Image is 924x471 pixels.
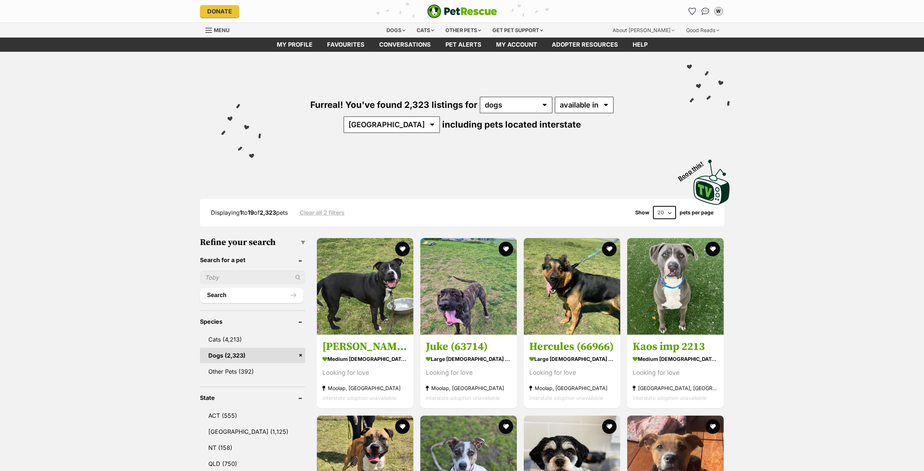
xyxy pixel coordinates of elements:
[715,8,722,15] div: W
[524,335,620,409] a: Hercules (66966) large [DEMOGRAPHIC_DATA] Dog Looking for love Moolap, [GEOGRAPHIC_DATA] Intersta...
[200,270,305,284] input: Toby
[677,156,710,182] span: Boop this!
[489,38,544,52] a: My account
[633,354,718,365] strong: medium [DEMOGRAPHIC_DATA] Dog
[260,209,276,216] strong: 2,323
[310,100,477,110] span: Furreal! You've found 2,323 listings for
[427,4,497,18] img: logo-e224e6f780fb5917bec1dbf3a21bbac754714ae5b6737aabdf751b685950b380.svg
[487,23,548,38] div: Get pet support
[426,340,511,354] h3: Juke (63714)
[200,318,305,325] header: Species
[317,335,413,409] a: [PERSON_NAME] (66952) medium [DEMOGRAPHIC_DATA] Dog Looking for love Moolap, [GEOGRAPHIC_DATA] In...
[420,335,517,409] a: Juke (63714) large [DEMOGRAPHIC_DATA] Dog Looking for love Moolap, [GEOGRAPHIC_DATA] Interstate a...
[200,288,303,303] button: Search
[633,368,718,378] div: Looking for love
[499,419,513,434] button: favourite
[200,257,305,263] header: Search for a pet
[214,27,229,33] span: Menu
[544,38,625,52] a: Adopter resources
[200,237,305,248] h3: Refine your search
[200,424,305,439] a: [GEOGRAPHIC_DATA] (1,125)
[240,209,242,216] strong: 1
[426,384,511,393] strong: Moolap, [GEOGRAPHIC_DATA]
[633,395,707,401] span: Interstate adoption unavailable
[211,209,288,216] span: Displaying to of pets
[322,384,408,393] strong: Moolap, [GEOGRAPHIC_DATA]
[602,419,617,434] button: favourite
[693,153,730,206] a: Boop this!
[200,332,305,347] a: Cats (4,213)
[442,119,581,130] span: including pets located interstate
[200,408,305,423] a: ACT (555)
[701,8,709,15] img: chat-41dd97257d64d25036548639549fe6c8038ab92f7586957e7f3b1b290dea8141.svg
[440,23,486,38] div: Other pets
[412,23,439,38] div: Cats
[381,23,410,38] div: Dogs
[200,364,305,379] a: Other Pets (392)
[372,38,438,52] a: conversations
[627,335,724,409] a: Kaos imp 2213 medium [DEMOGRAPHIC_DATA] Dog Looking for love [GEOGRAPHIC_DATA], [GEOGRAPHIC_DATA]...
[395,242,410,256] button: favourite
[602,242,617,256] button: favourite
[200,348,305,363] a: Dogs (2,323)
[529,368,615,378] div: Looking for love
[427,4,497,18] a: PetRescue
[322,368,408,378] div: Looking for love
[529,354,615,365] strong: large [DEMOGRAPHIC_DATA] Dog
[426,354,511,365] strong: large [DEMOGRAPHIC_DATA] Dog
[524,238,620,335] img: Hercules (66966) - German Shepherd Dog
[205,23,235,36] a: Menu
[680,210,713,215] label: pets per page
[322,340,408,354] h3: [PERSON_NAME] (66952)
[529,340,615,354] h3: Hercules (66966)
[420,238,517,335] img: Juke (63714) - Mastiff Dog
[322,354,408,365] strong: medium [DEMOGRAPHIC_DATA] Dog
[633,384,718,393] strong: [GEOGRAPHIC_DATA], [GEOGRAPHIC_DATA]
[687,5,724,17] ul: Account quick links
[248,209,254,216] strong: 19
[633,340,718,354] h3: Kaos imp 2213
[200,440,305,455] a: NT (158)
[625,38,655,52] a: Help
[529,384,615,393] strong: Moolap, [GEOGRAPHIC_DATA]
[687,5,698,17] a: Favourites
[426,395,500,401] span: Interstate adoption unavailable
[395,419,410,434] button: favourite
[200,5,239,17] a: Donate
[608,23,680,38] div: About [PERSON_NAME]
[200,394,305,401] header: State
[627,238,724,335] img: Kaos imp 2213 - American Staffordshire Terrier Dog
[705,242,720,256] button: favourite
[499,242,513,256] button: favourite
[438,38,489,52] a: Pet alerts
[320,38,372,52] a: Favourites
[300,209,345,216] a: Clear all 2 filters
[426,368,511,378] div: Looking for love
[693,160,730,205] img: PetRescue TV logo
[529,395,603,401] span: Interstate adoption unavailable
[713,5,724,17] button: My account
[635,210,649,215] span: Show
[681,23,724,38] div: Good Reads
[317,238,413,335] img: Toby (66952) - American Staffordshire Terrier Dog
[700,5,711,17] a: Conversations
[705,419,720,434] button: favourite
[322,395,396,401] span: Interstate adoption unavailable
[270,38,320,52] a: My profile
